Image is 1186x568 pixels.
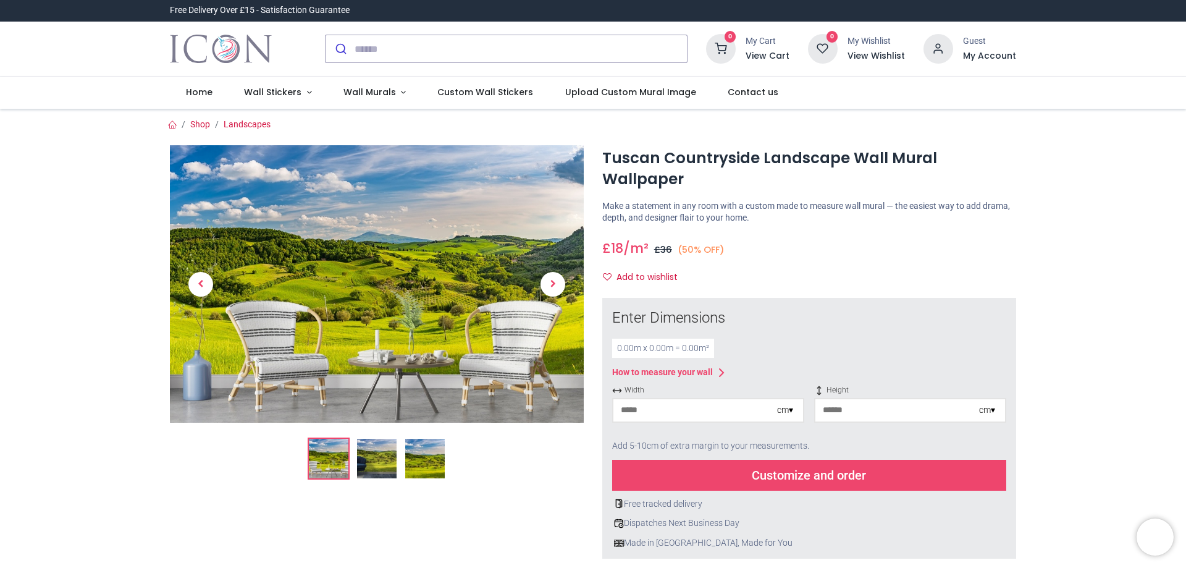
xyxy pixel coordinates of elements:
[612,385,804,396] span: Width
[725,31,736,43] sup: 0
[405,439,445,478] img: WS-42200-03
[757,4,1016,17] iframe: Customer reviews powered by Trustpilot
[746,50,789,62] a: View Cart
[1137,519,1174,556] iframe: Brevo live chat
[602,148,1016,190] h1: Tuscan Countryside Landscape Wall Mural Wallpaper
[603,273,612,281] i: Add to wishlist
[614,538,624,548] img: uk
[611,239,623,257] span: 18
[979,404,995,417] div: cm ▾
[660,244,672,256] span: 36
[612,367,713,379] div: How to measure your wall
[654,244,672,256] span: £
[814,385,1006,396] span: Height
[357,439,397,478] img: WS-42200-02
[170,187,232,381] a: Previous
[808,43,838,53] a: 0
[437,86,533,98] span: Custom Wall Stickers
[565,86,696,98] span: Upload Custom Mural Image
[678,244,725,256] small: (50% OFF)
[602,239,623,257] span: £
[612,498,1006,511] div: Free tracked delivery
[963,35,1016,48] div: Guest
[244,86,301,98] span: Wall Stickers
[190,119,210,129] a: Shop
[309,439,348,478] img: Tuscan Countryside Landscape Wall Mural Wallpaper
[602,200,1016,224] p: Make a statement in any room with a custom made to measure wall mural — the easiest way to add dr...
[170,4,350,17] div: Free Delivery Over £15 - Satisfaction Guarantee
[963,50,1016,62] a: My Account
[612,460,1006,491] div: Customize and order
[170,32,272,66] a: Logo of Icon Wall Stickers
[540,272,565,297] span: Next
[847,35,905,48] div: My Wishlist
[746,35,789,48] div: My Cart
[228,77,327,109] a: Wall Stickers
[602,267,688,288] button: Add to wishlistAdd to wishlist
[847,50,905,62] a: View Wishlist
[343,86,396,98] span: Wall Murals
[623,239,649,257] span: /m²
[522,187,584,381] a: Next
[188,272,213,297] span: Previous
[326,35,355,62] button: Submit
[612,339,714,358] div: 0.00 m x 0.00 m = 0.00 m²
[224,119,271,129] a: Landscapes
[826,31,838,43] sup: 0
[612,433,1006,460] div: Add 5-10cm of extra margin to your measurements.
[728,86,778,98] span: Contact us
[706,43,736,53] a: 0
[777,404,793,417] div: cm ▾
[186,86,212,98] span: Home
[170,145,584,423] img: Tuscan Countryside Landscape Wall Mural Wallpaper
[612,308,1006,329] div: Enter Dimensions
[612,517,1006,530] div: Dispatches Next Business Day
[170,32,272,66] img: Icon Wall Stickers
[327,77,422,109] a: Wall Murals
[612,537,1006,549] div: Made in [GEOGRAPHIC_DATA], Made for You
